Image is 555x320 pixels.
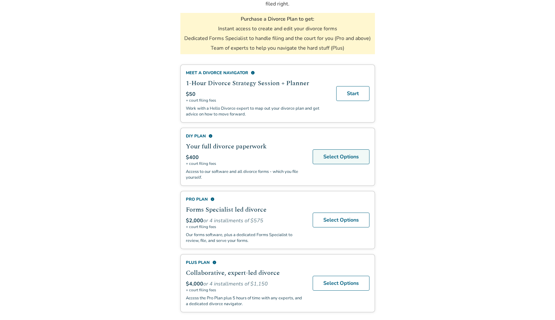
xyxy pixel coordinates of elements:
a: Select Options [313,276,369,291]
span: + court filing fees [186,287,305,293]
span: + court filing fees [186,161,305,166]
div: Pro Plan [186,196,305,202]
span: + court filing fees [186,98,328,103]
div: Plus Plan [186,260,305,265]
a: Select Options [313,149,369,164]
p: Access the Pro Plan plus 5 hours of time with any experts, and a dedicated divorce navigator. [186,295,305,307]
span: $50 [186,91,196,98]
iframe: Chat Widget [523,289,555,320]
h3: Purchase a Divorce Plan to get: [241,15,314,23]
div: or 4 installments of $1,150 [186,280,305,287]
li: Team of experts to help you navigate the hard stuff (Plus) [211,45,344,52]
li: Instant access to create and edit your divorce forms [218,25,337,32]
a: Start [336,86,369,101]
div: Meet a divorce navigator [186,70,328,76]
div: DIY Plan [186,133,305,139]
span: info [210,197,215,201]
li: Dedicated Forms Specialist to handle filing and the court for you (Pro and above) [184,35,371,42]
span: $2,000 [186,217,203,224]
span: + court filing fees [186,224,305,229]
span: info [208,134,213,138]
p: Our forms software, plus a dedicated Forms Specialist to review, file, and serve your forms. [186,232,305,244]
span: $400 [186,154,199,161]
p: Access to our software and all divorce forms - which you file yourself. [186,169,305,180]
a: Select Options [313,213,369,227]
h2: Your full divorce paperwork [186,142,305,151]
h2: Forms Specialist led divorce [186,205,305,215]
span: info [212,260,217,265]
h2: Collaborative, expert-led divorce [186,268,305,278]
div: or 4 installments of $575 [186,217,305,224]
p: Work with a Hello Divorce expert to map out your divorce plan and get advice on how to move forward. [186,105,328,117]
span: $4,000 [186,280,203,287]
span: info [251,71,255,75]
h2: 1-Hour Divorce Strategy Session + Planner [186,78,328,88]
